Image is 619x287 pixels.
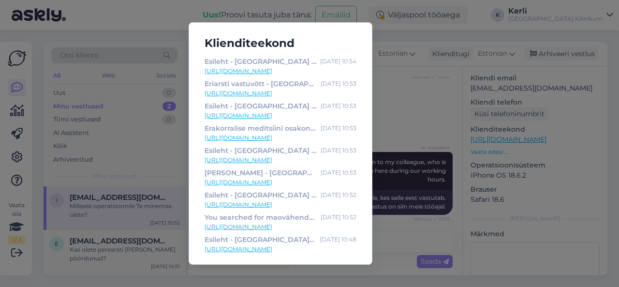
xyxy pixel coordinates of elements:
a: [URL][DOMAIN_NAME] [205,134,356,142]
a: [URL][DOMAIN_NAME] [205,245,356,254]
div: Erakorralise meditsiini osakond (EMO) - [GEOGRAPHIC_DATA] [GEOGRAPHIC_DATA] [205,123,317,134]
div: [DATE] 10:53 [321,123,356,134]
div: You searched for maovähendus - [GEOGRAPHIC_DATA] Kliinikum [205,212,317,223]
div: Esileht - [GEOGRAPHIC_DATA] [GEOGRAPHIC_DATA] [205,190,317,200]
a: [URL][DOMAIN_NAME] [205,200,356,209]
div: [DATE] 10:53 [321,167,356,178]
a: [URL][DOMAIN_NAME] [205,111,356,120]
a: [URL][DOMAIN_NAME] [205,89,356,98]
a: [URL][DOMAIN_NAME] [205,156,356,165]
a: [URL][DOMAIN_NAME] [205,67,356,76]
a: [URL][DOMAIN_NAME] [205,223,356,231]
div: Esileht - [GEOGRAPHIC_DATA] [GEOGRAPHIC_DATA] [205,101,317,111]
div: [DATE] 10:52 [321,212,356,223]
div: [DATE] 10:53 [321,101,356,111]
div: [PERSON_NAME] - [GEOGRAPHIC_DATA] Kliinikum [205,167,317,178]
div: [DATE] 10:48 [320,234,356,245]
a: [URL][DOMAIN_NAME] [205,178,356,187]
div: [DATE] 10:53 [321,145,356,156]
div: Esileht - [GEOGRAPHIC_DATA] [GEOGRAPHIC_DATA] [205,145,317,156]
h5: Klienditeekond [197,34,364,52]
div: Esileht - [GEOGRAPHIC_DATA] [GEOGRAPHIC_DATA] [205,234,316,245]
div: [DATE] 10:54 [320,56,356,67]
div: Esileht - [GEOGRAPHIC_DATA] [GEOGRAPHIC_DATA] [205,56,316,67]
div: [DATE] 10:52 [321,190,356,200]
div: [DATE] 10:53 [321,78,356,89]
div: Eriarsti vastuvõtt - [GEOGRAPHIC_DATA] Kliinikum [205,78,317,89]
